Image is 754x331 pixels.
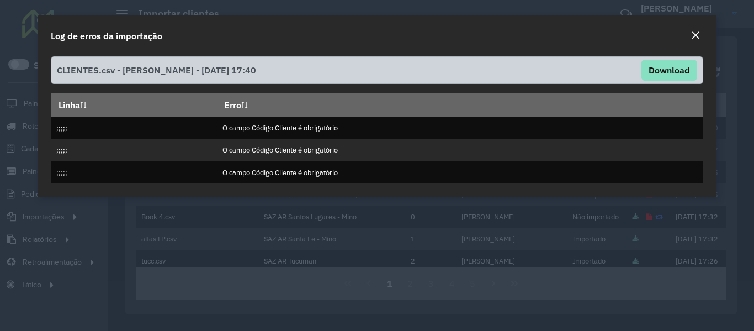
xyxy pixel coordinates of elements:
button: Close [688,29,703,43]
em: Fechar [691,31,700,40]
td: ;;;;; [51,161,216,183]
th: Linha [51,93,216,117]
td: O campo Código Cliente é obrigatório [217,139,703,161]
td: O campo Código Cliente é obrigatório [217,161,703,183]
td: ;;;;; [51,139,216,161]
button: Download [641,60,697,81]
td: ;;;;; [51,117,216,139]
h4: Log de erros da importação [51,29,162,43]
th: Erro [217,93,703,117]
span: CLIENTES.csv - [PERSON_NAME] - [DATE] 17:40 [57,60,256,81]
td: O campo Código Cliente é obrigatório [217,117,703,139]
